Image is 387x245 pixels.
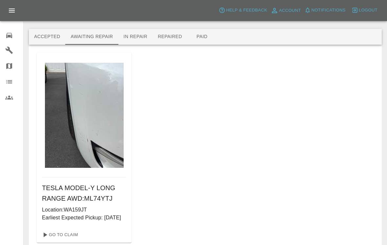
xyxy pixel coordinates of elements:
[303,5,347,15] button: Notifications
[187,29,217,45] button: Paid
[350,5,379,15] button: Logout
[312,7,346,14] span: Notifications
[42,183,126,204] h6: TESLA MODEL-Y LONG RANGE AWD : ML74YTJ
[359,7,377,14] span: Logout
[217,5,269,15] button: Help & Feedback
[65,29,118,45] button: Awaiting Repair
[4,3,20,18] button: Open drawer
[153,29,187,45] button: Repaired
[42,206,126,214] p: Location: WA159JT
[269,5,303,16] a: Account
[118,29,153,45] button: In Repair
[226,7,267,14] span: Help & Feedback
[29,29,65,45] button: Accepted
[42,214,126,222] p: Earliest Expected Pickup: [DATE]
[39,230,80,240] a: Go To Claim
[279,7,301,14] span: Account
